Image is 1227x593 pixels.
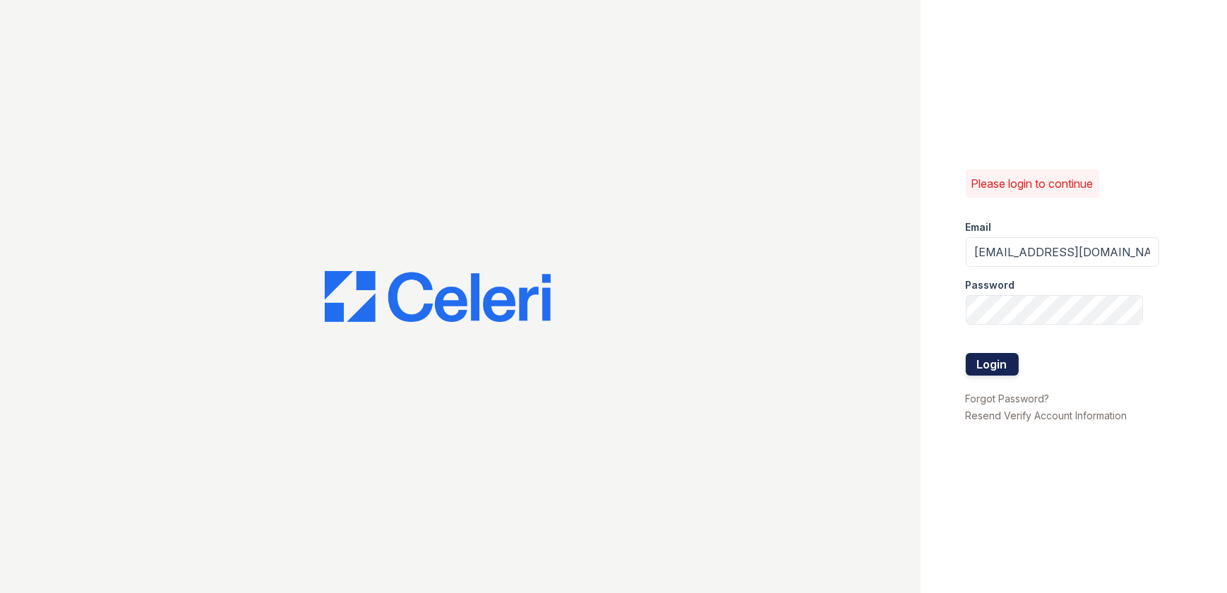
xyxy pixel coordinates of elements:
a: Resend Verify Account Information [966,409,1127,421]
a: Forgot Password? [966,393,1050,405]
label: Password [966,278,1015,292]
img: CE_Logo_Blue-a8612792a0a2168367f1c8372b55b34899dd931a85d93a1a3d3e32e68fde9ad4.png [325,271,551,322]
p: Please login to continue [971,175,1094,192]
label: Email [966,220,992,234]
button: Login [966,353,1019,376]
